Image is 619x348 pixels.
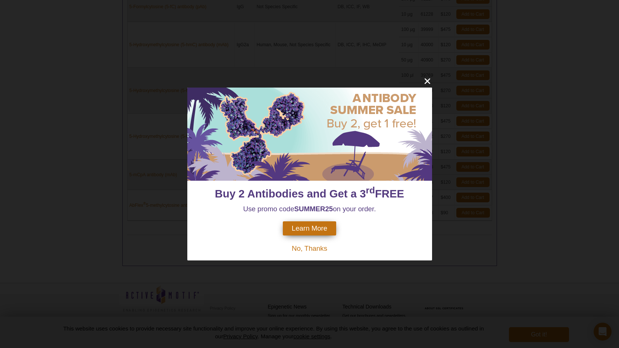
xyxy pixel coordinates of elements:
strong: SUMMER25 [294,205,333,213]
span: Use promo code on your order. [243,205,376,213]
span: Learn More [292,224,327,232]
span: Buy 2 Antibodies and Get a 3 FREE [215,187,404,200]
sup: rd [366,185,375,195]
span: No, Thanks [292,244,327,252]
button: close [423,76,432,86]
